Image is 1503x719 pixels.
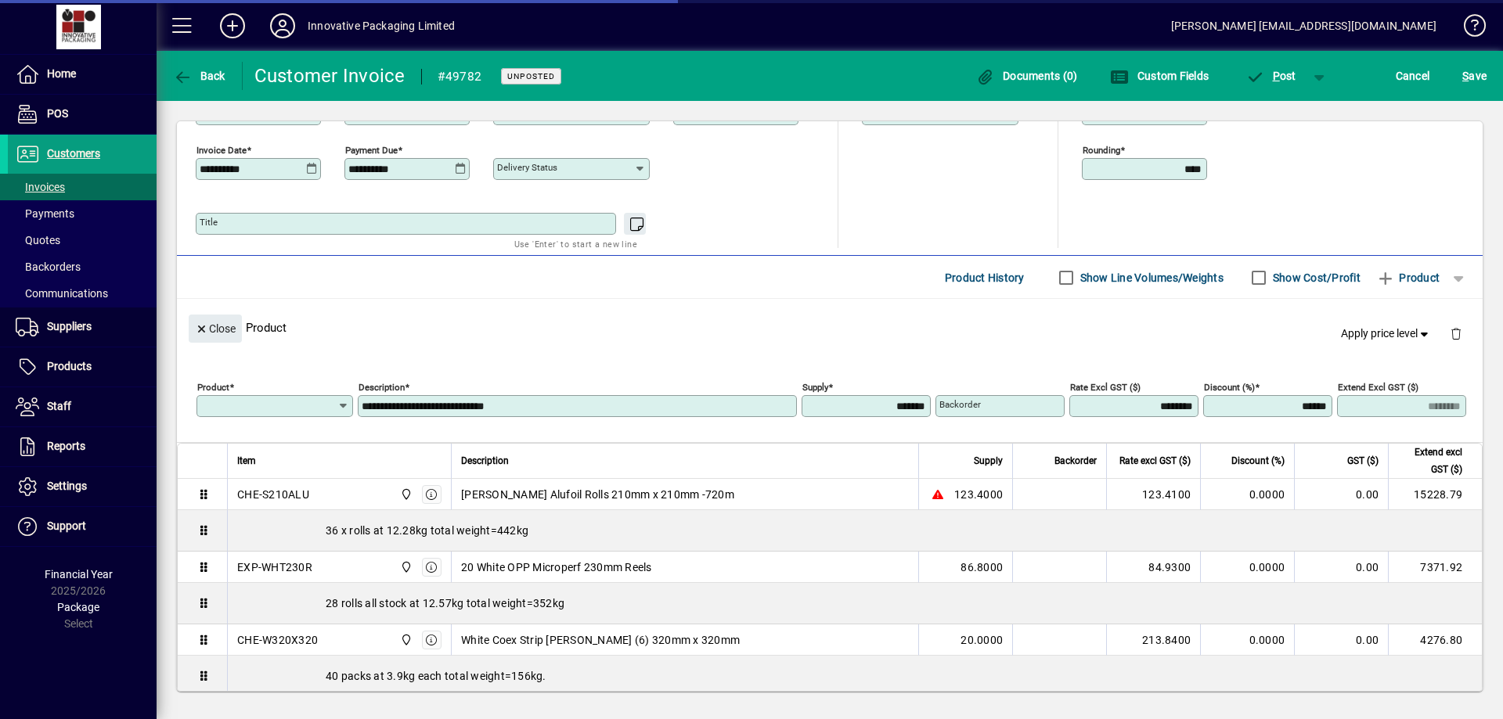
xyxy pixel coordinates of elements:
a: Settings [8,467,157,506]
span: Rate excl GST ($) [1119,452,1191,469]
mat-label: Extend excl GST ($) [1338,382,1418,393]
mat-label: Payment due [345,145,398,156]
div: 213.8400 [1116,632,1191,648]
mat-label: Discount (%) [1204,382,1255,393]
td: 15228.79 [1388,479,1482,510]
span: Product [1376,265,1440,290]
a: Knowledge Base [1452,3,1483,54]
button: Close [189,315,242,343]
span: Innovative Packaging [396,559,414,576]
span: Discount (%) [1231,452,1285,469]
span: Cancel [1396,63,1430,88]
span: Custom Fields [1110,70,1209,82]
a: POS [8,95,157,134]
button: Delete [1437,315,1475,352]
td: 0.00 [1294,624,1388,656]
a: Backorders [8,253,157,280]
span: Extend excl GST ($) [1398,444,1462,478]
td: 0.0000 [1200,552,1294,583]
app-page-header-button: Back [157,62,243,90]
span: Documents (0) [976,70,1078,82]
td: 0.0000 [1200,624,1294,656]
span: 20 White OPP Microperf 230mm Reels [461,559,652,575]
span: Back [173,70,225,82]
a: Home [8,55,157,94]
span: Backorder [1054,452,1097,469]
span: Description [461,452,509,469]
button: Add [207,12,258,40]
a: Payments [8,200,157,227]
div: Product [177,299,1483,356]
div: 123.4100 [1116,487,1191,502]
span: S [1462,70,1469,82]
app-page-header-button: Close [185,321,246,335]
a: Quotes [8,227,157,253]
mat-label: Invoice date [196,145,247,156]
div: CHE-W320X320 [237,632,318,648]
button: Apply price level [1335,320,1438,348]
div: Innovative Packaging Limited [308,13,455,38]
span: Settings [47,480,87,492]
span: Financial Year [45,568,113,581]
div: 40 packs at 3.9kg each total weight=156kg. [228,656,1482,696]
div: 36 x rolls at 12.28kg total weight=442kg [228,510,1482,551]
span: Innovative Packaging [396,486,414,503]
span: Home [47,67,76,80]
mat-label: Rate excl GST ($) [1070,382,1141,393]
span: Product History [945,265,1025,290]
span: Reports [47,440,85,452]
span: Products [47,360,92,372]
mat-label: Supply [802,382,828,393]
mat-hint: Use 'Enter' to start a new line [514,235,637,253]
span: Payments [16,207,74,220]
span: Innovative Packaging [396,631,414,649]
td: 7371.92 [1388,552,1482,583]
span: Customers [47,147,100,160]
button: Save [1458,62,1490,90]
span: Support [47,519,86,532]
span: Unposted [507,71,555,81]
span: Suppliers [47,320,92,333]
a: Communications [8,280,157,307]
span: Quotes [16,234,60,246]
span: 86.8000 [961,559,1003,575]
span: Item [237,452,256,469]
button: Product [1368,264,1447,292]
span: Supply [974,452,1003,469]
span: [PERSON_NAME] Alufoil Rolls 210mm x 210mm -720m [461,487,734,502]
button: Back [169,62,229,90]
a: Products [8,347,157,386]
a: Support [8,507,157,546]
span: GST ($) [1347,452,1379,469]
button: Custom Fields [1106,62,1213,90]
td: 4276.80 [1388,624,1482,656]
mat-label: Rounding [1083,145,1120,156]
span: Staff [47,400,71,412]
td: 0.00 [1294,479,1388,510]
div: Customer Invoice [254,63,405,88]
span: P [1273,70,1280,82]
span: Backorders [16,261,81,273]
div: CHE-S210ALU [237,487,309,502]
td: 0.0000 [1200,479,1294,510]
mat-label: Description [359,382,405,393]
span: White Coex Strip [PERSON_NAME] (6) 320mm x 320mm [461,632,740,648]
span: Invoices [16,181,65,193]
div: 28 rolls all stock at 12.57kg total weight=352kg [228,583,1482,624]
span: Apply price level [1341,325,1432,342]
mat-label: Delivery status [497,162,557,173]
span: Close [195,316,236,342]
div: 84.9300 [1116,559,1191,575]
button: Profile [258,12,308,40]
a: Staff [8,387,157,426]
a: Reports [8,427,157,466]
span: 20.0000 [961,632,1003,648]
span: Package [57,601,99,613]
a: Suppliers [8,307,157,347]
label: Show Cost/Profit [1270,270,1361,286]
td: 0.00 [1294,552,1388,583]
mat-label: Title [200,217,218,228]
label: Show Line Volumes/Weights [1077,270,1224,286]
span: ave [1462,63,1487,88]
div: #49782 [438,64,482,89]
